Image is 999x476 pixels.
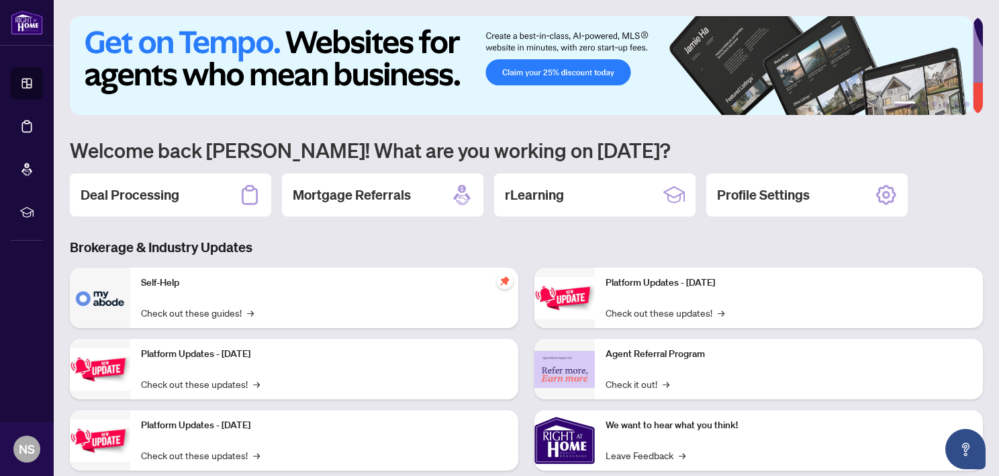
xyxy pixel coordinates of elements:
button: 1 [894,102,916,107]
span: pushpin [497,273,513,289]
a: Check out these updates!→ [606,305,724,320]
h2: rLearning [505,186,564,204]
a: Check out these guides!→ [141,305,254,320]
h1: Welcome back [PERSON_NAME]! What are you working on [DATE]? [70,137,983,163]
p: We want to hear what you think! [606,418,972,433]
img: logo [11,10,43,35]
span: → [663,376,669,391]
img: We want to hear what you think! [534,410,595,471]
img: Platform Updates - July 21, 2025 [70,420,130,462]
a: Leave Feedback→ [606,448,685,463]
img: Platform Updates - June 23, 2025 [534,277,595,319]
h3: Brokerage & Industry Updates [70,238,983,257]
span: → [679,448,685,463]
a: Check out these updates!→ [141,376,260,391]
img: Platform Updates - September 16, 2025 [70,348,130,391]
img: Slide 0 [70,16,973,115]
p: Platform Updates - [DATE] [606,276,972,290]
span: → [247,305,254,320]
img: Self-Help [70,268,130,328]
a: Check out these updates!→ [141,448,260,463]
h2: Deal Processing [81,186,179,204]
p: Self-Help [141,276,508,290]
button: 3 [932,102,937,107]
img: Agent Referral Program [534,351,595,388]
button: 5 [953,102,959,107]
h2: Profile Settings [717,186,810,204]
span: → [718,305,724,320]
a: Check it out!→ [606,376,669,391]
button: 4 [943,102,948,107]
button: 6 [964,102,969,107]
button: Open asap [945,429,986,469]
span: → [253,448,260,463]
h2: Mortgage Referrals [293,186,411,204]
p: Agent Referral Program [606,347,972,362]
button: 2 [921,102,926,107]
p: Platform Updates - [DATE] [141,347,508,362]
p: Platform Updates - [DATE] [141,418,508,433]
span: NS [19,440,35,459]
span: → [253,376,260,391]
